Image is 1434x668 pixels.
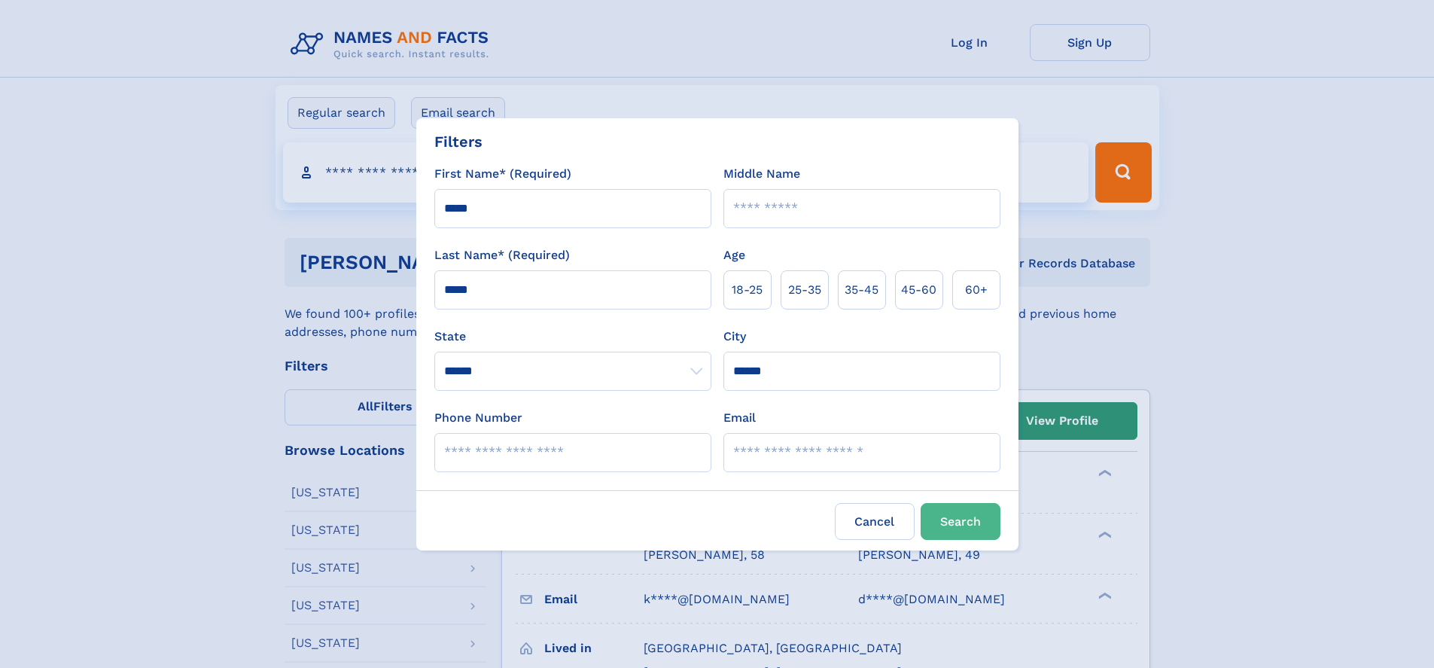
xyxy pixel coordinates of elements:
[788,281,821,299] span: 25‑35
[901,281,936,299] span: 45‑60
[965,281,988,299] span: 60+
[723,328,746,346] label: City
[723,246,745,264] label: Age
[434,130,483,153] div: Filters
[921,503,1000,540] button: Search
[434,246,570,264] label: Last Name* (Required)
[723,409,756,427] label: Email
[434,328,711,346] label: State
[723,165,800,183] label: Middle Name
[845,281,878,299] span: 35‑45
[732,281,763,299] span: 18‑25
[434,165,571,183] label: First Name* (Required)
[835,503,915,540] label: Cancel
[434,409,522,427] label: Phone Number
